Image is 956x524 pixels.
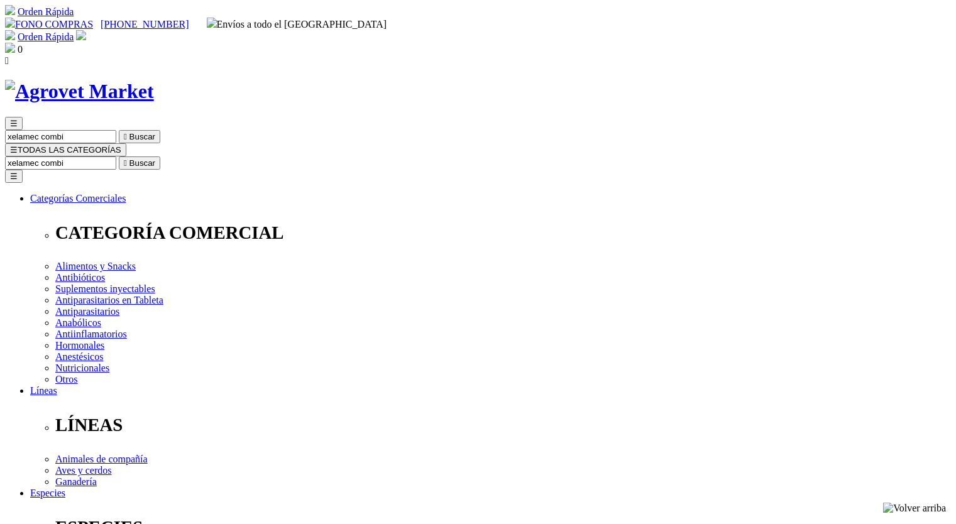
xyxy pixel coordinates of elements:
[55,317,101,328] a: Anabólicos
[5,55,9,66] i: 
[18,31,74,42] a: Orden Rápida
[101,19,189,30] a: [PHONE_NUMBER]
[55,295,163,305] a: Antiparasitarios en Tableta
[55,476,97,487] a: Ganadería
[5,170,23,183] button: ☰
[124,132,127,141] i: 
[5,156,116,170] input: Buscar
[207,19,387,30] span: Envíos a todo el [GEOGRAPHIC_DATA]
[30,385,57,396] a: Líneas
[10,145,18,155] span: ☰
[124,158,127,168] i: 
[55,415,951,435] p: LÍNEAS
[5,30,15,40] img: shopping-cart.svg
[18,6,74,17] a: Orden Rápida
[5,80,154,103] img: Agrovet Market
[76,31,86,42] a: Acceda a su cuenta de cliente
[30,488,65,498] a: Especies
[119,130,160,143] button:  Buscar
[76,30,86,40] img: user.svg
[55,363,109,373] a: Nutricionales
[5,143,126,156] button: ☰TODAS LAS CATEGORÍAS
[55,283,155,294] a: Suplementos inyectables
[883,503,946,514] img: Volver arriba
[55,222,951,243] p: CATEGORÍA COMERCIAL
[5,130,116,143] input: Buscar
[207,18,217,28] img: delivery-truck.svg
[129,132,155,141] span: Buscar
[55,261,136,271] a: Alimentos y Snacks
[5,5,15,15] img: shopping-cart.svg
[119,156,160,170] button:  Buscar
[55,465,111,476] a: Aves y cerdos
[129,158,155,168] span: Buscar
[55,272,105,283] a: Antibióticos
[55,374,78,385] a: Otros
[5,19,93,30] a: FONO COMPRAS
[5,117,23,130] button: ☰
[55,340,104,351] a: Hormonales
[55,454,148,464] a: Animales de compañía
[30,193,126,204] a: Categorías Comerciales
[5,18,15,28] img: phone.svg
[55,306,119,317] a: Antiparasitarios
[10,119,18,128] span: ☰
[18,44,23,55] span: 0
[55,329,127,339] a: Antiinflamatorios
[5,43,15,53] img: shopping-bag.svg
[55,351,103,362] a: Anestésicos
